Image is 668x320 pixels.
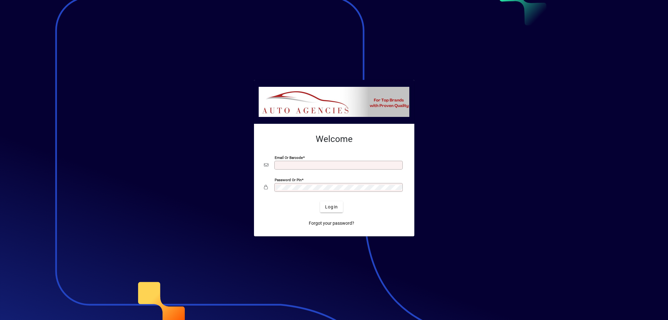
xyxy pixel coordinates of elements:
mat-label: Password or Pin [275,178,302,182]
h2: Welcome [264,134,404,144]
button: Login [320,201,343,212]
span: Login [325,204,338,210]
span: Forgot your password? [309,220,354,227]
mat-label: Email or Barcode [275,155,303,160]
a: Forgot your password? [306,218,357,229]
